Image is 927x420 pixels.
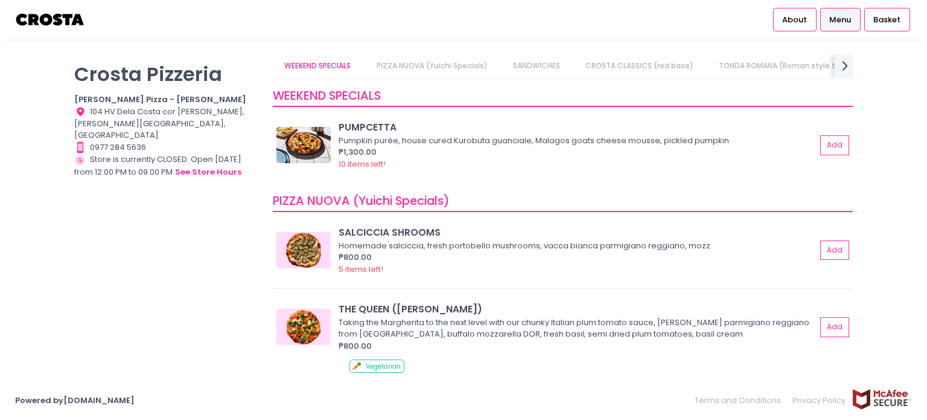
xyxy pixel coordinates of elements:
button: Add [820,317,849,337]
div: Taking the Margherita to the next level with our chunky Italian plum tomato sauce, [PERSON_NAME] ... [339,317,812,340]
a: WEEKEND SPECIALS [273,54,363,77]
span: Vegetarian [366,362,401,371]
a: SANDWICHES [501,54,572,77]
img: logo [15,9,86,30]
span: About [782,14,807,26]
div: 104 HV Dela Costa cor [PERSON_NAME], [PERSON_NAME][GEOGRAPHIC_DATA], [GEOGRAPHIC_DATA] [74,106,258,141]
div: THE QUEEN ([PERSON_NAME]) [339,302,816,316]
b: [PERSON_NAME] Pizza - [PERSON_NAME] [74,94,246,105]
img: PUMPCETTA [276,127,331,163]
a: Privacy Policy [787,389,852,412]
span: 10 items left! [339,158,386,170]
button: see store hours [174,166,242,179]
div: ₱1,300.00 [339,146,816,158]
a: TONDA ROMANA (Roman style thin crust) [707,54,884,77]
span: PIZZA NUOVA (Yuichi Specials) [273,193,450,209]
img: THE QUEEN (Margherita) [276,309,331,345]
div: Homemade salciccia, fresh portobello mushrooms, vacca bianca parmigiano reggiano, mozz [339,240,812,252]
img: mcafee-secure [852,389,912,410]
div: 0977 284 5636 [74,141,258,153]
button: Add [820,241,849,260]
span: WEEKEND SPECIALS [273,88,381,104]
a: Terms and Conditions [695,389,787,412]
span: 🥕 [352,360,362,372]
div: Pumpkin purée, house cured Kurobuta guanciale, Malagos goats cheese mousse, pickled pumpkin [339,135,812,147]
a: About [773,8,817,31]
div: PUMPCETTA [339,120,816,134]
p: Crosta Pizzeria [74,62,258,86]
div: Store is currently CLOSED. Open [DATE] from 12:00 PM to 09:00 PM [74,153,258,179]
a: Powered by[DOMAIN_NAME] [15,395,135,406]
div: SALCICCIA SHROOMS [339,225,816,239]
span: Menu [829,14,851,26]
button: Add [820,135,849,155]
span: Basket [873,14,900,26]
span: 5 items left! [339,263,383,275]
img: SALCICCIA SHROOMS [276,232,331,268]
a: CROSTA CLASSICS (red base) [574,54,706,77]
a: PIZZA NUOVA (Yuichi Specials) [365,54,499,77]
div: ₱800.00 [339,251,816,263]
div: ₱800.00 [339,340,816,352]
a: Menu [820,8,861,31]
